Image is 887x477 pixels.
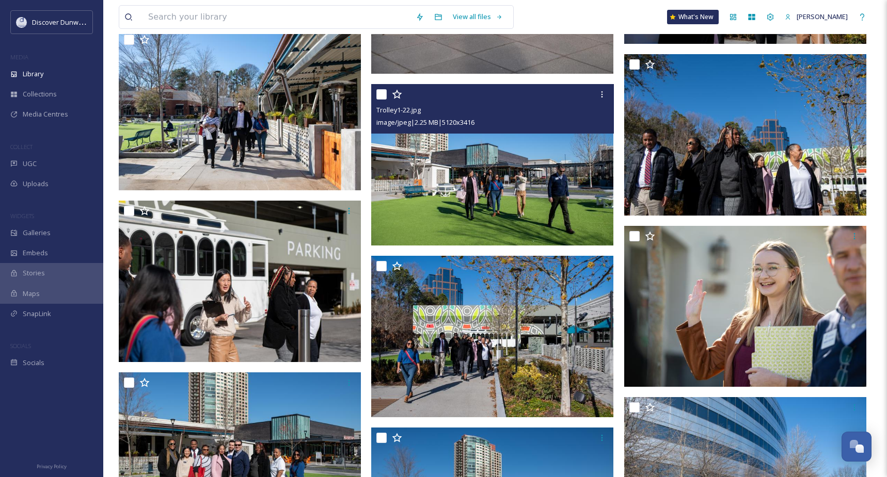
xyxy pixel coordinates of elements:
[624,225,866,387] img: Trolley1-26.jpg
[37,463,67,470] span: Privacy Policy
[37,459,67,472] a: Privacy Policy
[23,248,48,258] span: Embeds
[23,268,45,278] span: Stories
[23,179,49,189] span: Uploads
[23,289,40,299] span: Maps
[23,159,37,169] span: UGC
[842,432,872,462] button: Open Chat
[448,7,508,27] a: View all files
[667,10,719,24] a: What's New
[17,17,27,27] img: 696246f7-25b9-4a35-beec-0db6f57a4831.png
[23,228,51,238] span: Galleries
[10,53,28,61] span: MEDIA
[10,143,33,151] span: COLLECT
[371,84,613,245] img: Trolley1-22.jpg
[371,256,613,417] img: Trolley1-18.jpg
[119,201,361,362] img: Trolley1-17.jpg
[10,342,31,350] span: SOCIALS
[10,212,34,220] span: WIDGETS
[797,12,848,21] span: [PERSON_NAME]
[119,29,361,191] img: Trolley1-21.jpg
[780,7,853,27] a: [PERSON_NAME]
[23,89,57,99] span: Collections
[143,6,410,28] input: Search your library
[23,358,44,368] span: Socials
[376,105,421,114] span: Trolley1-22.jpg
[23,69,43,79] span: Library
[624,54,866,216] img: Trolley1-19.jpg
[23,309,51,319] span: SnapLink
[23,109,68,119] span: Media Centres
[32,17,94,27] span: Discover Dunwoody
[376,118,474,127] span: image/jpeg | 2.25 MB | 5120 x 3416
